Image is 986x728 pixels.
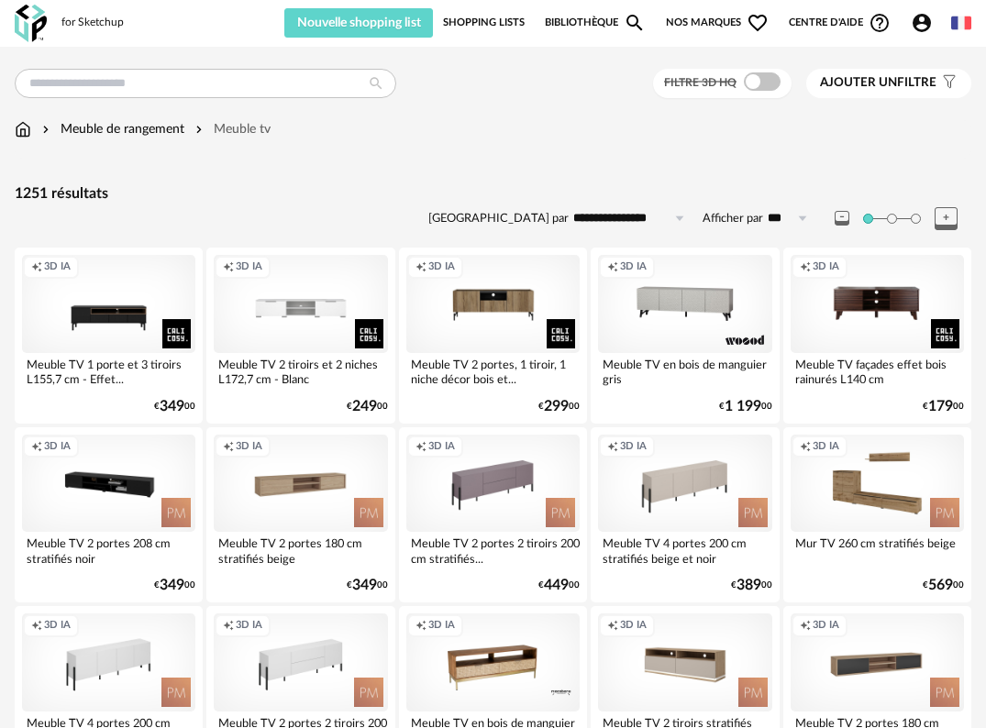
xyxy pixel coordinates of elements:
div: € 00 [538,401,580,413]
img: svg+xml;base64,PHN2ZyB3aWR0aD0iMTYiIGhlaWdodD0iMTYiIHZpZXdCb3g9IjAgMCAxNiAxNiIgZmlsbD0ibm9uZSIgeG... [39,120,53,138]
div: Meuble TV 2 portes, 1 tiroir, 1 niche décor bois et... [406,353,580,390]
a: Creation icon 3D IA Meuble TV 2 portes 208 cm stratifiés noir €34900 [15,427,203,603]
span: Creation icon [607,619,618,633]
img: OXP [15,5,47,42]
span: 3D IA [428,260,455,274]
span: 179 [928,401,953,413]
div: Meuble de rangement [39,120,184,138]
span: Creation icon [415,619,427,633]
div: € 00 [731,579,772,591]
span: 349 [160,401,184,413]
span: 3D IA [428,440,455,454]
span: Account Circle icon [911,12,933,34]
button: Nouvelle shopping list [284,8,433,38]
a: Creation icon 3D IA Meuble TV 1 porte et 3 tiroirs L155,7 cm - Effet... €34900 [15,248,203,424]
span: 249 [352,401,377,413]
a: Creation icon 3D IA Meuble TV 4 portes 200 cm stratifiés beige et noir €38900 [591,427,779,603]
label: [GEOGRAPHIC_DATA] par [428,211,569,226]
a: BibliothèqueMagnify icon [545,8,646,38]
span: filtre [820,75,936,91]
a: Creation icon 3D IA Mur TV 260 cm stratifiés beige €56900 [783,427,971,603]
span: Heart Outline icon [747,12,769,34]
span: Creation icon [223,260,234,274]
div: € 00 [347,579,388,591]
div: Meuble TV 4 portes 200 cm stratifiés beige et noir [598,532,771,568]
span: 3D IA [236,260,262,274]
a: Creation icon 3D IA Meuble TV façades effet bois rainurés L140 cm €17900 [783,248,971,424]
span: 3D IA [236,619,262,633]
span: 3D IA [236,440,262,454]
span: Creation icon [800,619,811,633]
a: Shopping Lists [443,8,525,38]
span: 569 [928,579,953,591]
div: € 00 [719,401,772,413]
span: 1 199 [725,401,761,413]
span: Filtre 3D HQ [664,77,737,88]
img: svg+xml;base64,PHN2ZyB3aWR0aD0iMTYiIGhlaWdodD0iMTciIHZpZXdCb3g9IjAgMCAxNiAxNyIgZmlsbD0ibm9uZSIgeG... [15,120,31,138]
span: 299 [544,401,569,413]
div: Meuble TV 2 portes 2 tiroirs 200 cm stratifiés... [406,532,580,568]
span: 349 [160,579,184,591]
button: Ajouter unfiltre Filter icon [806,69,971,98]
div: Meuble TV façades effet bois rainurés L140 cm [791,353,964,390]
div: € 00 [923,579,964,591]
div: € 00 [538,579,580,591]
span: Nos marques [666,8,769,38]
div: Meuble TV 2 portes 208 cm stratifiés noir [22,532,195,568]
img: fr [951,13,971,33]
span: Creation icon [415,260,427,274]
span: 349 [352,579,377,591]
div: Meuble TV 2 tiroirs et 2 niches L172,7 cm - Blanc [214,353,387,390]
a: Creation icon 3D IA Meuble TV 2 tiroirs et 2 niches L172,7 cm - Blanc €24900 [206,248,394,424]
span: Ajouter un [820,76,897,89]
span: Creation icon [607,440,618,454]
span: Centre d'aideHelp Circle Outline icon [789,12,891,34]
span: Creation icon [415,440,427,454]
div: € 00 [154,579,195,591]
span: 3D IA [44,260,71,274]
span: Magnify icon [624,12,646,34]
span: Account Circle icon [911,12,941,34]
span: Creation icon [223,440,234,454]
span: Filter icon [936,75,958,91]
span: Help Circle Outline icon [869,12,891,34]
span: Creation icon [31,440,42,454]
div: Meuble TV en bois de manguier gris [598,353,771,390]
span: 3D IA [620,619,647,633]
span: Creation icon [800,260,811,274]
label: Afficher par [703,211,763,226]
a: Creation icon 3D IA Meuble TV 2 portes 2 tiroirs 200 cm stratifiés... €44900 [399,427,587,603]
span: 3D IA [813,619,839,633]
span: 3D IA [428,619,455,633]
span: Creation icon [607,260,618,274]
span: Creation icon [31,260,42,274]
span: Nouvelle shopping list [297,17,421,29]
span: Creation icon [223,619,234,633]
span: 3D IA [44,619,71,633]
a: Creation icon 3D IA Meuble TV 2 portes 180 cm stratifiés beige €34900 [206,427,394,603]
a: Creation icon 3D IA Meuble TV 2 portes, 1 tiroir, 1 niche décor bois et... €29900 [399,248,587,424]
span: Creation icon [800,440,811,454]
span: 3D IA [620,260,647,274]
span: 3D IA [813,440,839,454]
div: € 00 [154,401,195,413]
span: 449 [544,579,569,591]
span: 389 [737,579,761,591]
div: for Sketchup [61,16,124,30]
div: € 00 [923,401,964,413]
div: € 00 [347,401,388,413]
span: 3D IA [620,440,647,454]
div: Meuble TV 2 portes 180 cm stratifiés beige [214,532,387,568]
div: Meuble TV 1 porte et 3 tiroirs L155,7 cm - Effet... [22,353,195,390]
a: Creation icon 3D IA Meuble TV en bois de manguier gris €1 19900 [591,248,779,424]
div: 1251 résultats [15,184,971,204]
span: 3D IA [44,440,71,454]
span: Creation icon [31,619,42,633]
span: 3D IA [813,260,839,274]
div: Mur TV 260 cm stratifiés beige [791,532,964,568]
